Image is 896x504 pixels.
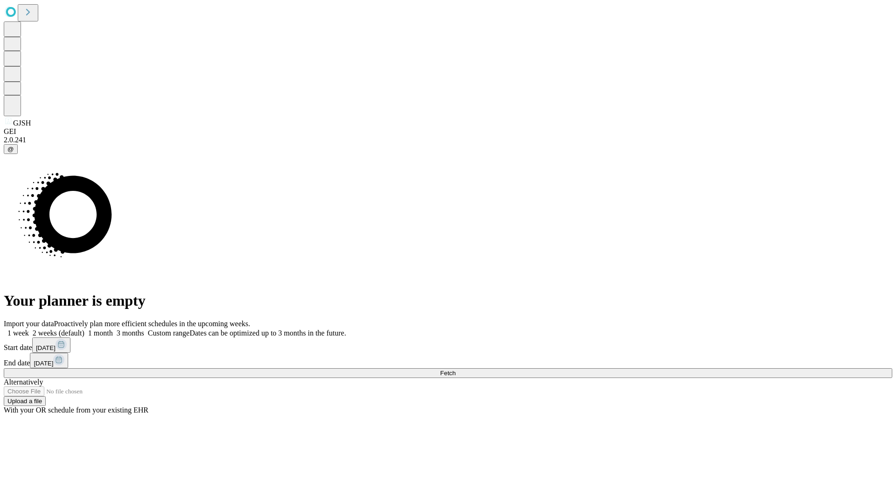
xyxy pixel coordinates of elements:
span: GJSH [13,119,31,127]
div: GEI [4,127,892,136]
span: @ [7,146,14,153]
button: Upload a file [4,396,46,406]
button: [DATE] [32,337,70,353]
div: 2.0.241 [4,136,892,144]
span: [DATE] [34,360,53,367]
span: With your OR schedule from your existing EHR [4,406,148,414]
div: Start date [4,337,892,353]
h1: Your planner is empty [4,292,892,309]
span: Fetch [440,370,455,377]
span: [DATE] [36,344,56,351]
span: Dates can be optimized up to 3 months in the future. [189,329,346,337]
span: Import your data [4,320,54,328]
span: Proactively plan more efficient schedules in the upcoming weeks. [54,320,250,328]
button: Fetch [4,368,892,378]
div: End date [4,353,892,368]
span: Alternatively [4,378,43,386]
span: Custom range [148,329,189,337]
span: 1 week [7,329,29,337]
span: 2 weeks (default) [33,329,84,337]
button: [DATE] [30,353,68,368]
span: 3 months [117,329,144,337]
span: 1 month [88,329,113,337]
button: @ [4,144,18,154]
